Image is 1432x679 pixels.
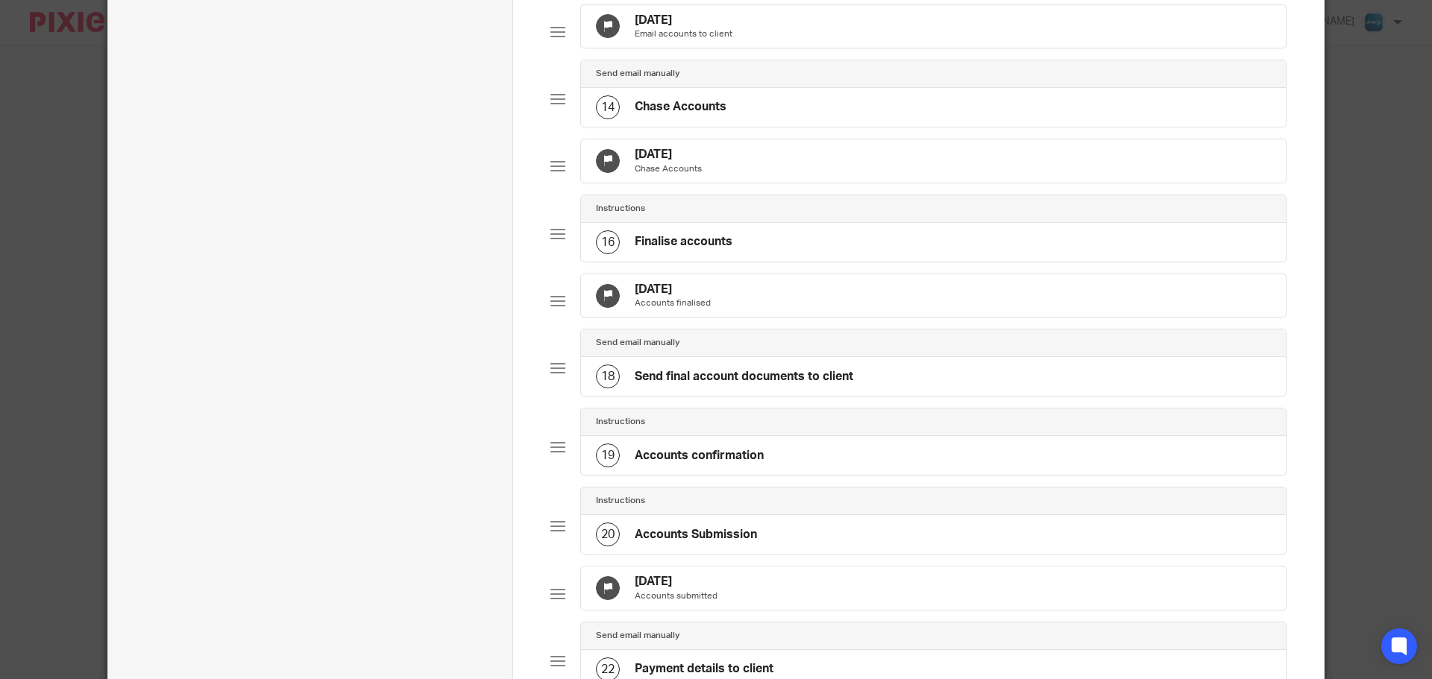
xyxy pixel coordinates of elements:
[635,99,726,115] h4: Chase Accounts
[596,337,679,349] h4: Send email manually
[596,364,620,388] div: 18
[635,297,711,309] p: Accounts finalised
[635,147,702,162] h4: [DATE]
[596,443,620,467] div: 19
[635,661,773,677] h4: Payment details to client
[596,416,645,428] h4: Instructions
[635,163,702,175] p: Chase Accounts
[635,590,717,602] p: Accounts submitted
[596,230,620,254] div: 16
[596,522,620,546] div: 20
[635,527,757,543] h4: Accounts Submission
[635,574,717,590] h4: [DATE]
[596,630,679,642] h4: Send email manually
[596,95,620,119] div: 14
[596,68,679,80] h4: Send email manually
[635,28,732,40] p: Email accounts to client
[635,13,732,28] h4: [DATE]
[635,234,732,250] h4: Finalise accounts
[596,203,645,215] h4: Instructions
[596,495,645,507] h4: Instructions
[635,369,853,385] h4: Send final account documents to client
[635,282,711,297] h4: [DATE]
[635,448,764,464] h4: Accounts confirmation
